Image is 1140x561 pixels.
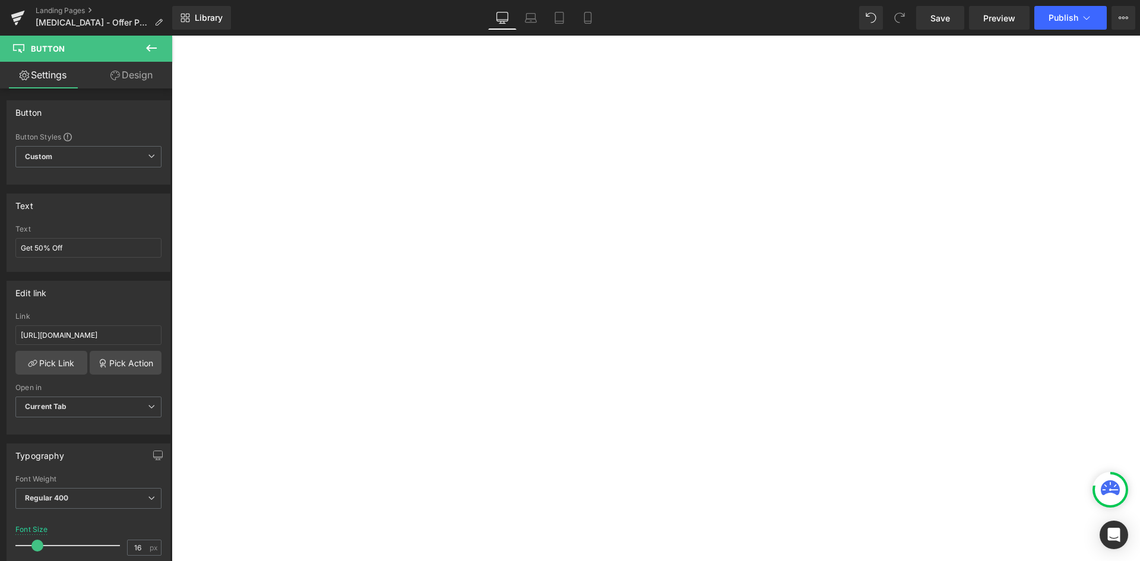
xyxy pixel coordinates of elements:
a: New Library [172,6,231,30]
span: Preview [983,12,1015,24]
div: Font Weight [15,475,161,483]
b: Regular 400 [25,493,69,502]
div: Text [15,194,33,211]
a: Laptop [517,6,545,30]
button: Publish [1034,6,1107,30]
a: Preview [969,6,1030,30]
div: Open in [15,383,161,392]
a: Mobile [574,6,602,30]
button: Redo [888,6,911,30]
div: Button [15,101,42,118]
div: Link [15,312,161,321]
div: Text [15,225,161,233]
a: Tablet [545,6,574,30]
a: Design [88,62,175,88]
span: Library [195,12,223,23]
a: Pick Link [15,351,87,375]
a: Pick Action [90,351,161,375]
div: Typography [15,444,64,461]
input: https://your-shop.myshopify.com [15,325,161,345]
span: [MEDICAL_DATA] - Offer Page 38 [36,18,150,27]
div: Open Intercom Messenger [1100,521,1128,549]
button: Undo [859,6,883,30]
span: Save [930,12,950,24]
span: Button [31,44,65,53]
span: px [150,544,160,552]
b: Custom [25,152,52,162]
a: Desktop [488,6,517,30]
div: Font Size [15,525,48,534]
button: More [1111,6,1135,30]
div: Edit link [15,281,47,298]
span: Publish [1049,13,1078,23]
b: Current Tab [25,402,67,411]
div: Button Styles [15,132,161,141]
a: Landing Pages [36,6,172,15]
